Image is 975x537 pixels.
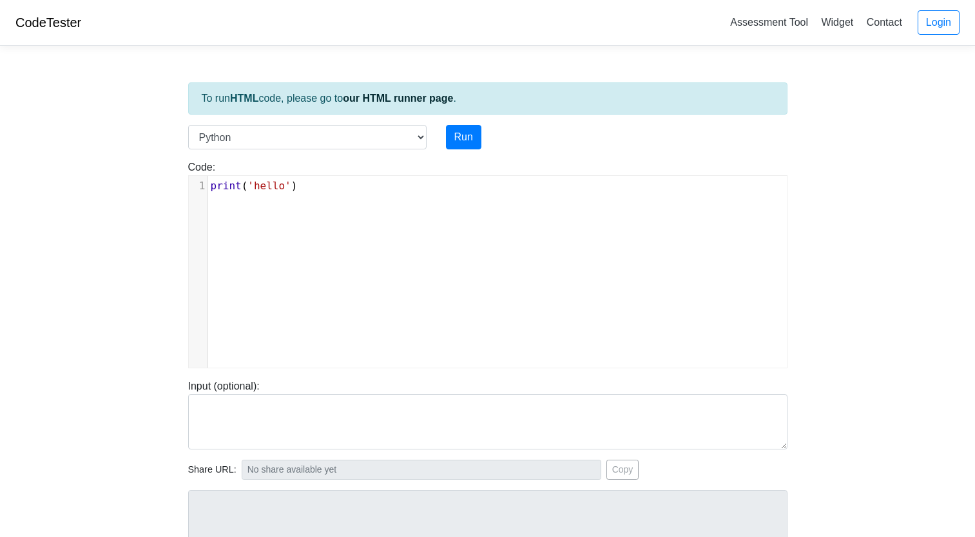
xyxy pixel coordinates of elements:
[230,93,258,104] strong: HTML
[179,160,797,368] div: Code:
[189,178,208,194] div: 1
[725,12,813,33] a: Assessment Tool
[211,180,242,192] span: print
[211,180,298,192] span: ( )
[179,379,797,449] div: Input (optional):
[446,125,481,149] button: Run
[247,180,291,192] span: 'hello'
[862,12,907,33] a: Contact
[188,463,237,477] span: Share URL:
[343,93,453,104] a: our HTML runner page
[918,10,960,35] a: Login
[816,12,858,33] a: Widget
[242,460,601,480] input: No share available yet
[606,460,639,480] button: Copy
[15,15,81,30] a: CodeTester
[188,82,787,115] div: To run code, please go to .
